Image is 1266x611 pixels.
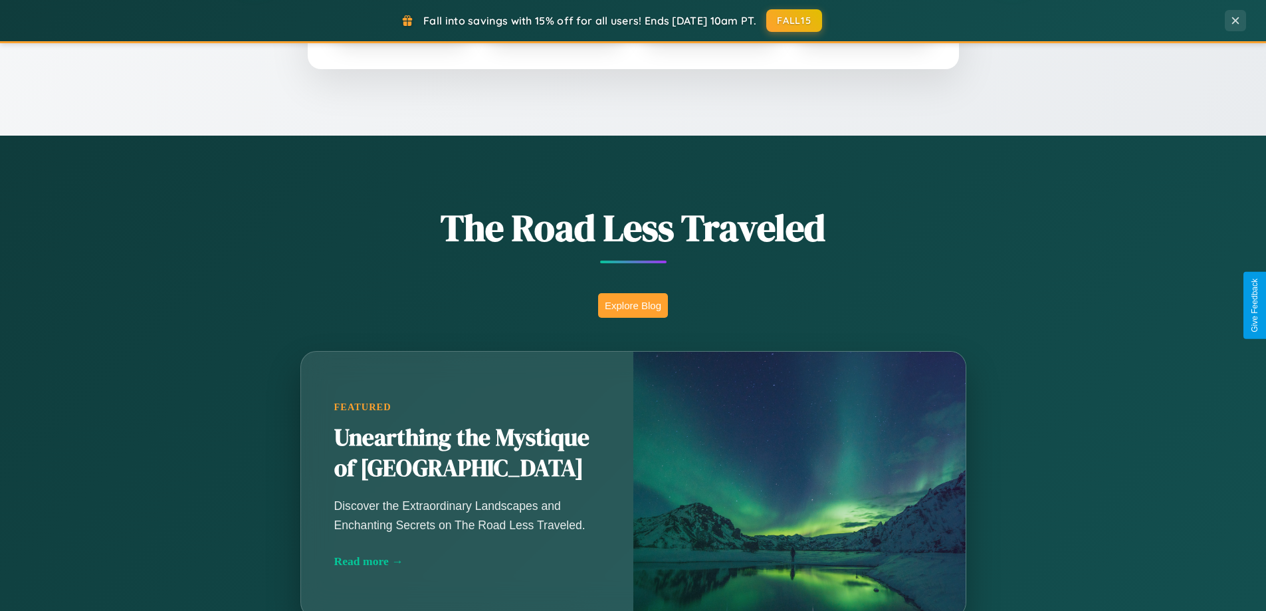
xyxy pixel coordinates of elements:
div: Read more → [334,554,600,568]
h1: The Road Less Traveled [235,202,1032,253]
button: FALL15 [766,9,822,32]
button: Explore Blog [598,293,668,318]
div: Featured [334,402,600,413]
div: Give Feedback [1250,279,1259,332]
h2: Unearthing the Mystique of [GEOGRAPHIC_DATA] [334,423,600,484]
p: Discover the Extraordinary Landscapes and Enchanting Secrets on The Road Less Traveled. [334,497,600,534]
span: Fall into savings with 15% off for all users! Ends [DATE] 10am PT. [423,14,756,27]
